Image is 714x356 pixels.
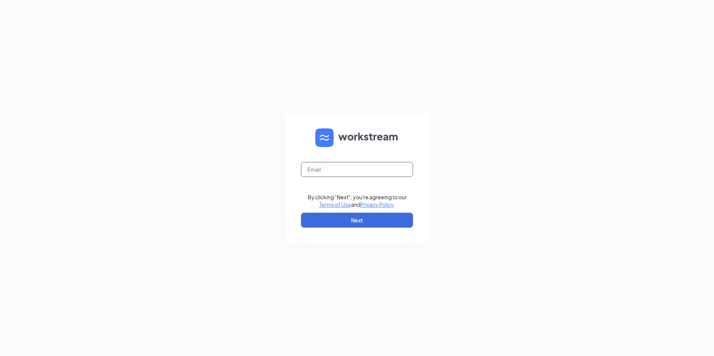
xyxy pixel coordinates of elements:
button: Next [301,213,413,228]
a: Terms of Use [319,201,351,208]
img: WS logo and Workstream text [315,128,399,147]
div: By clicking "Next", you're agreeing to our and . [308,193,407,208]
a: Privacy Policy [360,201,394,208]
input: Email [301,162,413,177]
